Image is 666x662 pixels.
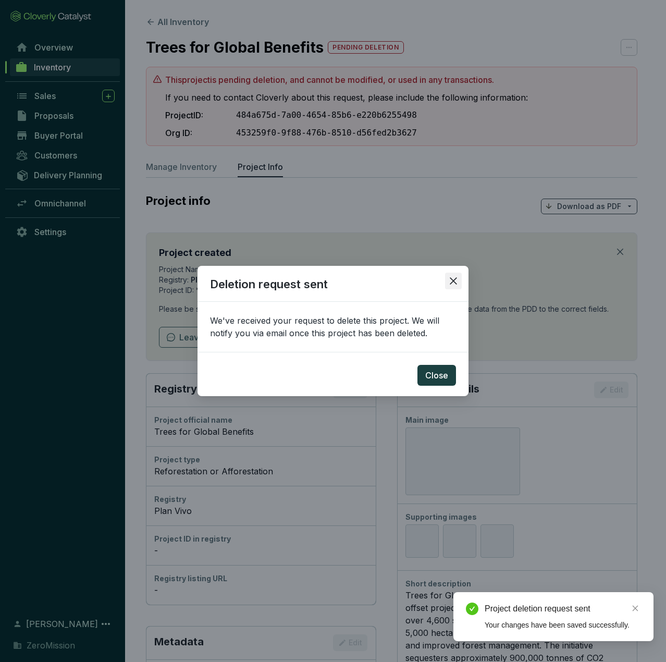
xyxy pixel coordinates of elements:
div: Your changes have been saved successfully. [485,619,641,631]
p: We've received your request to delete this project. We will notify you via email once this projec... [210,314,456,339]
span: check-circle [466,603,478,615]
h2: Deletion request sent [198,276,468,302]
div: Project deletion request sent [485,603,641,615]
span: Close [425,369,448,382]
button: Close [417,365,456,386]
button: Close [445,273,462,289]
span: close [632,605,639,612]
a: Close [630,603,641,614]
span: close [449,276,458,286]
span: Close [445,276,462,286]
